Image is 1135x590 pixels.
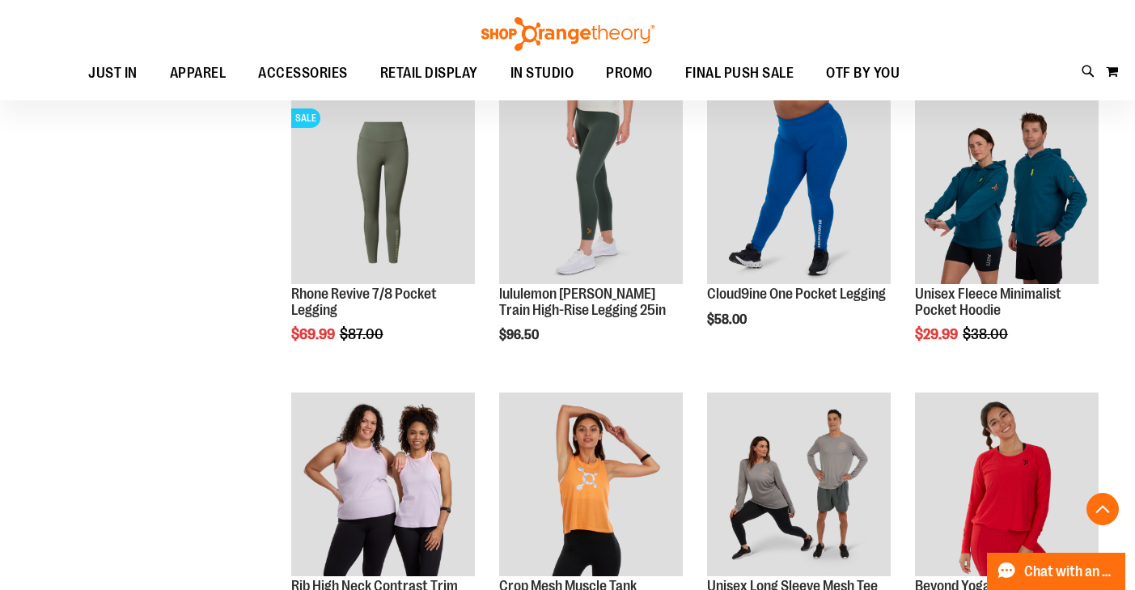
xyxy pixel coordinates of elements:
a: RETAIL DISPLAY [364,55,494,92]
img: Unisex Fleece Minimalist Pocket Hoodie [915,100,1099,284]
span: OTF BY YOU [826,55,900,91]
a: Unisex Long Sleeve Mesh Tee primary image [707,393,891,579]
span: $29.99 [915,326,960,342]
a: ACCESSORIES [242,55,364,92]
a: Main view of 2024 October lululemon Wunder Train High-Rise [499,100,683,287]
span: $38.00 [963,326,1010,342]
span: $69.99 [291,326,337,342]
a: Product image for Beyond Yoga Featherweight Daydreamer Pullover [915,393,1099,579]
span: APPAREL [170,55,227,91]
span: ACCESSORIES [258,55,348,91]
button: Back To Top [1086,493,1119,525]
div: product [699,92,899,368]
span: RETAIL DISPLAY [380,55,478,91]
span: $87.00 [340,326,386,342]
div: product [907,92,1107,384]
span: PROMO [606,55,653,91]
span: FINAL PUSH SALE [685,55,794,91]
a: PROMO [590,55,669,92]
img: Rhone Revive 7/8 Pocket Legging [291,100,475,284]
a: Rib Tank w/ Contrast Binding primary image [291,393,475,579]
a: APPAREL [154,55,243,91]
span: SALE [291,108,320,128]
span: JUST IN [88,55,138,91]
a: Cloud9ine One Pocket Legging [707,286,886,302]
img: Product image for Beyond Yoga Featherweight Daydreamer Pullover [915,393,1099,576]
img: Shop Orangetheory [479,17,657,51]
img: Rib Tank w/ Contrast Binding primary image [291,393,475,576]
a: OTF BY YOU [810,55,916,92]
button: Chat with an Expert [987,553,1126,590]
span: $58.00 [707,312,749,327]
a: IN STUDIO [494,55,591,92]
a: Rhone Revive 7/8 Pocket Legging [291,286,437,318]
a: Unisex Fleece Minimalist Pocket Hoodie [915,100,1099,287]
img: Crop Mesh Muscle Tank primary image [499,393,683,576]
span: IN STUDIO [510,55,574,91]
a: Unisex Fleece Minimalist Pocket Hoodie [915,286,1061,318]
a: Cloud9ine One Pocket Legging [707,100,891,287]
img: Cloud9ine One Pocket Legging [707,100,891,284]
a: lululemon [PERSON_NAME] Train High-Rise Legging 25in [499,286,666,318]
div: product [491,92,691,384]
a: JUST IN [72,55,154,92]
a: Rhone Revive 7/8 Pocket LeggingSALE [291,100,475,287]
a: Crop Mesh Muscle Tank primary image [499,393,683,579]
span: $96.50 [499,328,541,342]
img: Unisex Long Sleeve Mesh Tee primary image [707,393,891,576]
div: product [283,92,483,384]
a: FINAL PUSH SALE [669,55,811,92]
img: Main view of 2024 October lululemon Wunder Train High-Rise [499,100,683,284]
span: Chat with an Expert [1024,564,1116,579]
